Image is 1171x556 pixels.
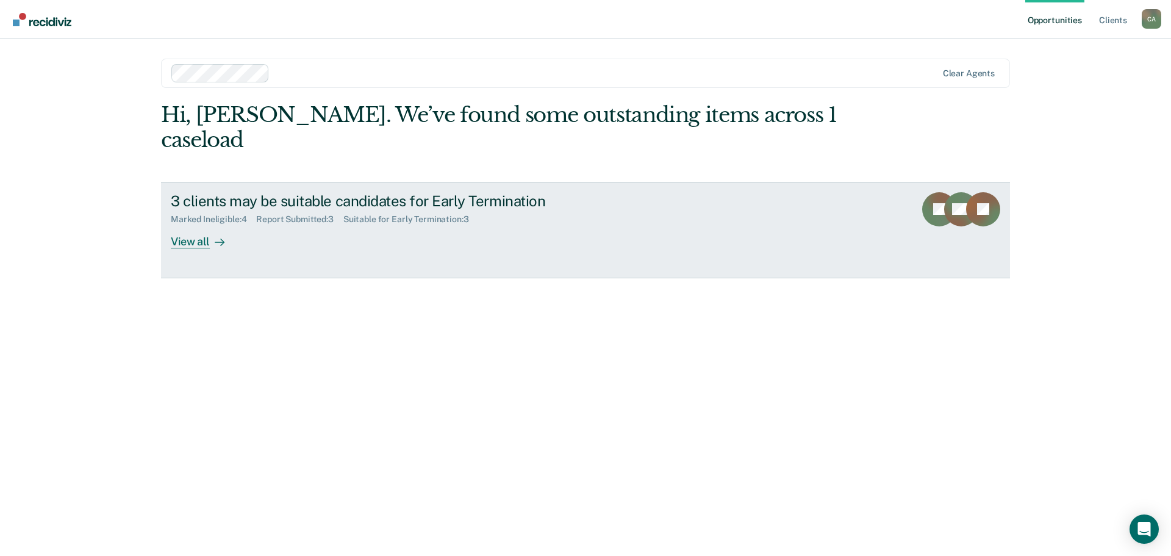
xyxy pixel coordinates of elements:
div: Suitable for Early Termination : 3 [343,214,479,225]
div: Open Intercom Messenger [1130,514,1159,544]
div: 3 clients may be suitable candidates for Early Termination [171,192,599,210]
button: Profile dropdown button [1142,9,1161,29]
div: View all [171,225,239,248]
div: Hi, [PERSON_NAME]. We’ve found some outstanding items across 1 caseload [161,103,840,153]
div: Marked Ineligible : 4 [171,214,256,225]
img: Recidiviz [13,13,71,26]
a: 3 clients may be suitable candidates for Early TerminationMarked Ineligible:4Report Submitted:3Su... [161,182,1010,278]
div: Report Submitted : 3 [256,214,343,225]
div: C A [1142,9,1161,29]
div: Clear agents [943,68,995,79]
